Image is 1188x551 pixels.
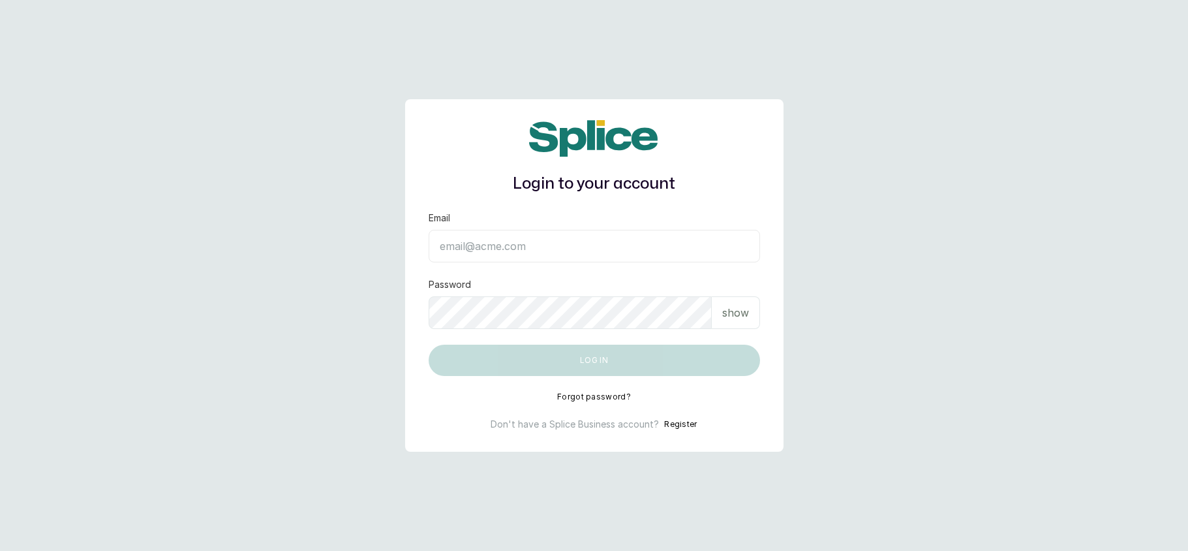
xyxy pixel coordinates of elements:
[429,278,471,291] label: Password
[491,418,659,431] p: Don't have a Splice Business account?
[557,392,631,402] button: Forgot password?
[429,345,760,376] button: Log in
[429,230,760,262] input: email@acme.com
[429,212,450,225] label: Email
[429,172,760,196] h1: Login to your account
[722,305,749,321] p: show
[664,418,697,431] button: Register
